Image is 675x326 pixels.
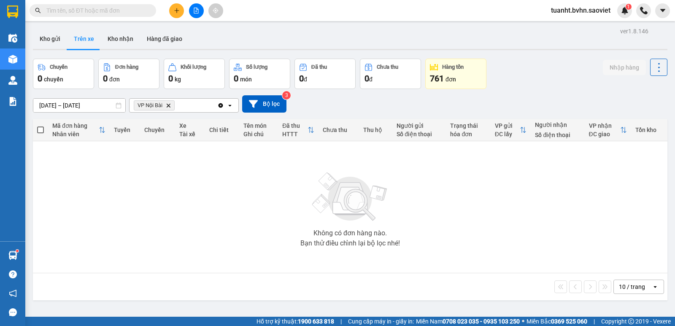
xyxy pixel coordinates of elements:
[313,230,387,237] div: Không có đơn hàng nào.
[364,73,369,84] span: 0
[134,100,175,110] span: VP Nội Bài, close by backspace
[340,317,342,326] span: |
[8,97,17,106] img: solution-icon
[44,76,63,83] span: chuyến
[8,55,17,64] img: warehouse-icon
[98,59,159,89] button: Đơn hàng0đơn
[544,5,617,16] span: tuanht.bvhn.saoviet
[38,73,42,84] span: 0
[179,122,201,129] div: Xe
[626,4,632,10] sup: 1
[416,317,520,326] span: Miền Nam
[652,283,659,290] svg: open
[9,308,17,316] span: message
[16,250,19,252] sup: 1
[535,132,580,138] div: Số điện thoại
[175,76,181,83] span: kg
[304,76,307,83] span: đ
[109,76,120,83] span: đơn
[278,119,319,141] th: Toggle SortBy
[234,73,238,84] span: 0
[443,318,520,325] strong: 0708 023 035 - 0935 103 250
[522,320,524,323] span: ⚪️
[535,121,580,128] div: Người nhận
[8,76,17,85] img: warehouse-icon
[48,119,110,141] th: Toggle SortBy
[348,317,414,326] span: Cung cấp máy in - giấy in:
[450,131,486,137] div: hóa đơn
[229,59,290,89] button: Số lượng0món
[114,127,136,133] div: Tuyến
[103,73,108,84] span: 0
[282,122,308,129] div: Đã thu
[164,59,225,89] button: Khối lượng0kg
[308,167,392,226] img: svg+xml;base64,PHN2ZyBjbGFzcz0ibGlzdC1wbHVnX19zdmciIHhtbG5zPSJodHRwOi8vd3d3LnczLm9yZy8yMDAwL3N2Zy...
[377,64,398,70] div: Chưa thu
[300,240,400,247] div: Bạn thử điều chỉnh lại bộ lọc nhé!
[168,73,173,84] span: 0
[33,99,125,112] input: Select a date range.
[208,3,223,18] button: aim
[621,7,629,14] img: icon-new-feature
[46,6,146,15] input: Tìm tên, số ĐT hoặc mã đơn
[298,318,334,325] strong: 1900 633 818
[138,102,162,109] span: VP Nội Bài
[397,122,442,129] div: Người gửi
[363,127,389,133] div: Thu hộ
[589,122,620,129] div: VP nhận
[495,122,520,129] div: VP gửi
[491,119,531,141] th: Toggle SortBy
[243,122,274,129] div: Tên món
[242,95,286,113] button: Bộ lọc
[445,76,456,83] span: đơn
[176,101,177,110] input: Selected VP Nội Bài.
[450,122,486,129] div: Trạng thái
[655,3,670,18] button: caret-down
[52,131,99,137] div: Nhân viên
[442,64,464,70] div: Hàng tồn
[8,251,17,260] img: warehouse-icon
[311,64,327,70] div: Đã thu
[282,91,291,100] sup: 3
[115,64,138,70] div: Đơn hàng
[189,3,204,18] button: file-add
[35,8,41,13] span: search
[635,127,663,133] div: Tồn kho
[282,131,308,137] div: HTTT
[8,34,17,43] img: warehouse-icon
[181,64,206,70] div: Khối lượng
[585,119,631,141] th: Toggle SortBy
[144,127,171,133] div: Chuyến
[299,73,304,84] span: 0
[209,127,235,133] div: Chi tiết
[246,64,267,70] div: Số lượng
[67,29,101,49] button: Trên xe
[193,8,199,13] span: file-add
[213,8,219,13] span: aim
[594,317,595,326] span: |
[240,76,252,83] span: món
[294,59,356,89] button: Đã thu0đ
[619,283,645,291] div: 10 / trang
[620,27,648,36] div: ver 1.8.146
[360,59,421,89] button: Chưa thu0đ
[9,270,17,278] span: question-circle
[33,59,94,89] button: Chuyến0chuyến
[7,5,18,18] img: logo-vxr
[425,59,486,89] button: Hàng tồn761đơn
[589,131,620,137] div: ĐC giao
[174,8,180,13] span: plus
[166,103,171,108] svg: Delete
[551,318,587,325] strong: 0369 525 060
[628,318,634,324] span: copyright
[397,131,442,137] div: Số điện thoại
[217,102,224,109] svg: Clear all
[640,7,648,14] img: phone-icon
[659,7,667,14] span: caret-down
[52,122,99,129] div: Mã đơn hàng
[179,131,201,137] div: Tài xế
[627,4,630,10] span: 1
[430,73,444,84] span: 761
[243,131,274,137] div: Ghi chú
[495,131,520,137] div: ĐC lấy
